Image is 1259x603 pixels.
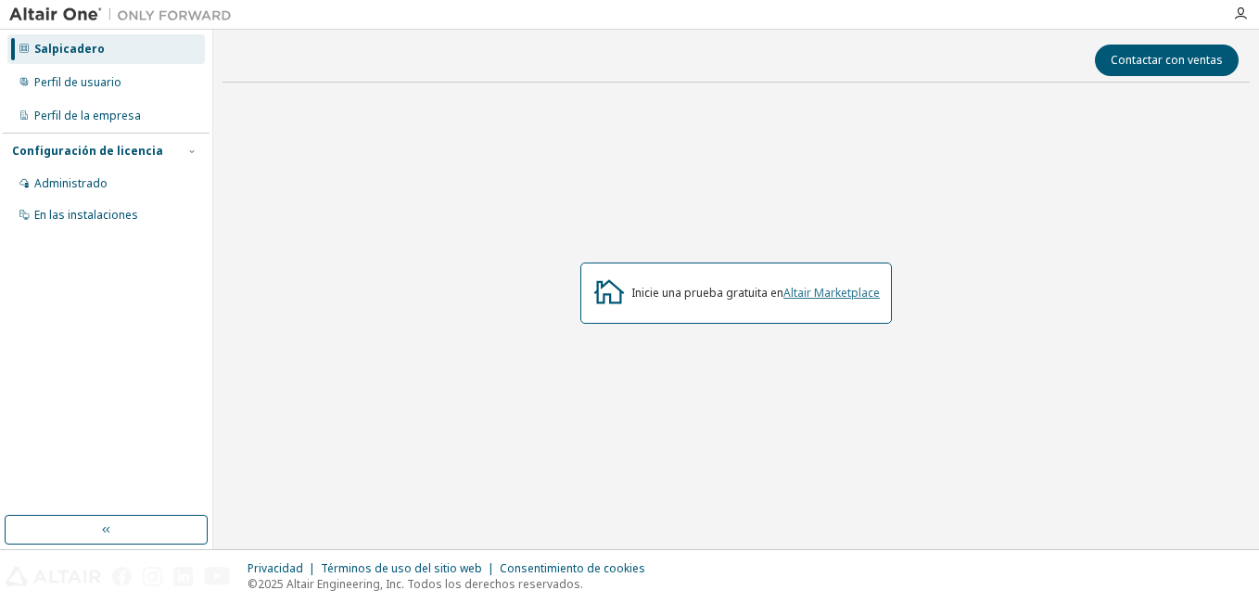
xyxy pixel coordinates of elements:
[34,176,108,191] div: Administrado
[783,285,880,301] a: Altair Marketplace
[173,567,193,586] img: linkedin.svg
[9,6,241,24] img: Altair Uno
[500,561,656,576] div: Consentimiento de cookies
[204,567,231,586] img: youtube.svg
[143,567,162,586] img: instagram.svg
[248,576,656,592] p: ©
[12,144,163,159] div: Configuración de licencia
[34,42,105,57] div: Salpicadero
[248,561,321,576] div: Privacidad
[321,561,500,576] div: Términos de uso del sitio web
[112,567,132,586] img: facebook.svg
[6,567,101,586] img: altair_logo.svg
[1095,45,1239,76] button: Contactar con ventas
[631,286,880,301] div: Inicie una prueba gratuita en
[34,75,121,90] div: Perfil de usuario
[258,576,583,592] font: 2025 Altair Engineering, Inc. Todos los derechos reservados.
[34,208,138,223] div: En las instalaciones
[34,109,141,123] div: Perfil de la empresa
